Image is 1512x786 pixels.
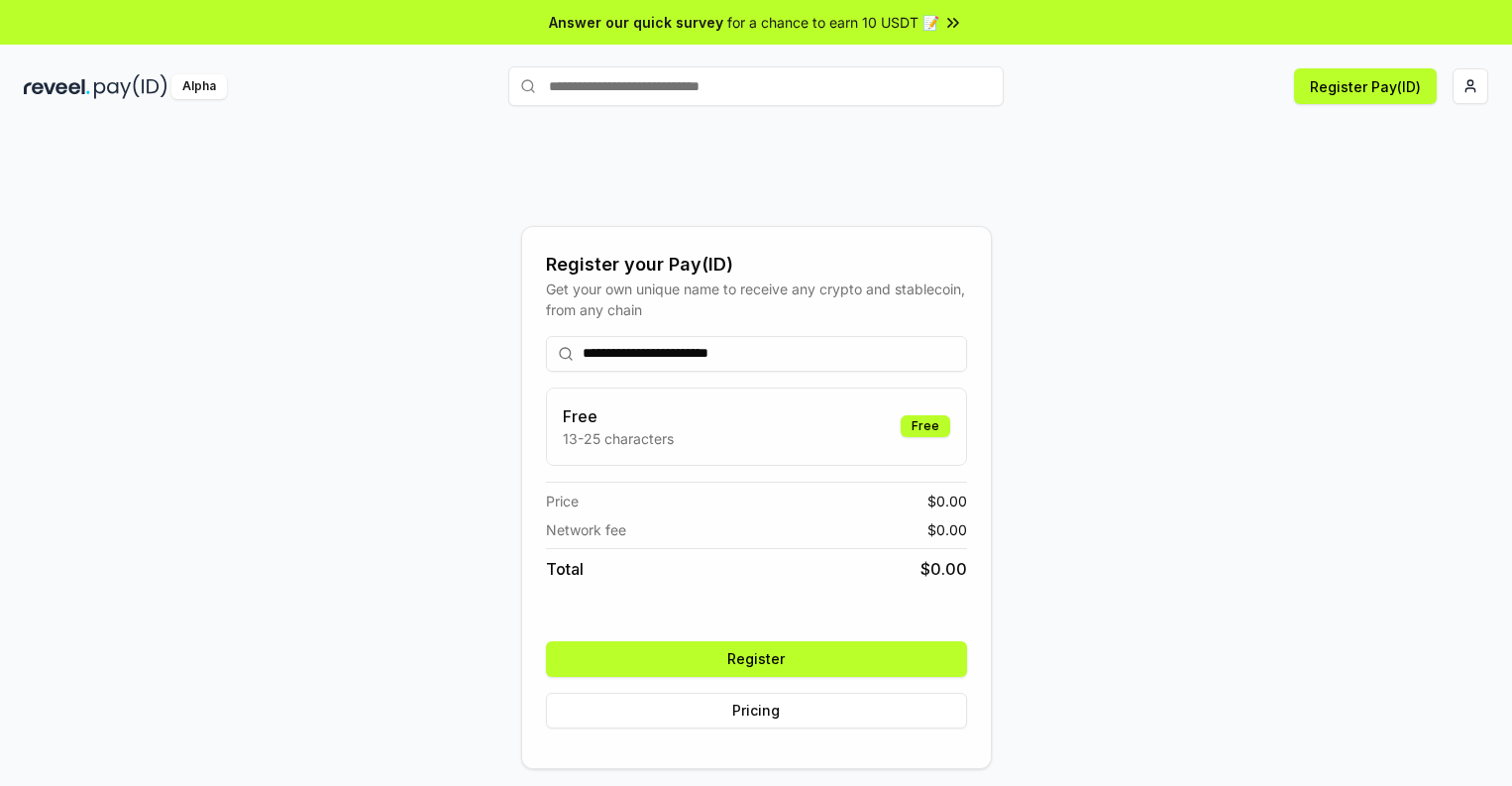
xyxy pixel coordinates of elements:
[546,491,579,511] span: Price
[546,693,967,729] button: Pricing
[24,74,90,99] img: reveel_dark
[546,557,584,581] span: Total
[920,557,967,581] span: $ 0.00
[546,519,626,540] span: Network fee
[901,415,950,437] div: Free
[546,641,967,677] button: Register
[546,279,967,320] div: Get your own unique name to receive any crypto and stablecoin, from any chain
[727,12,939,33] span: for a chance to earn 10 USDT 📝
[94,74,167,99] img: pay_id
[927,491,967,511] span: $ 0.00
[549,12,723,33] span: Answer our quick survey
[171,74,227,99] div: Alpha
[563,404,674,428] h3: Free
[563,428,674,449] p: 13-25 characters
[1294,68,1437,104] button: Register Pay(ID)
[927,519,967,540] span: $ 0.00
[546,251,967,279] div: Register your Pay(ID)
